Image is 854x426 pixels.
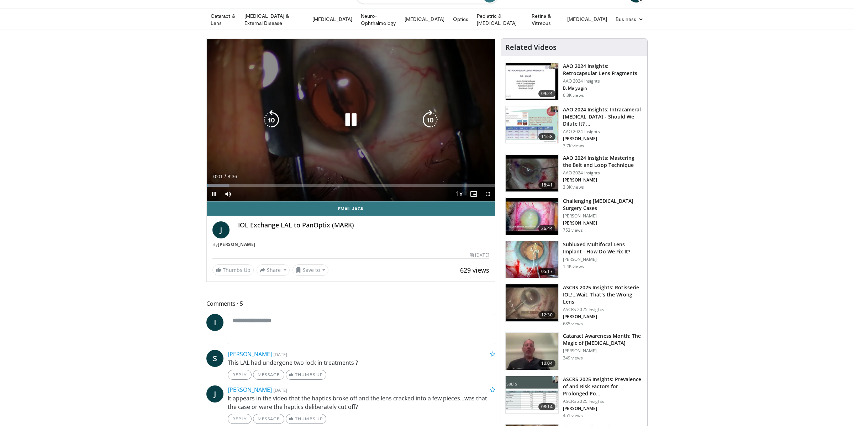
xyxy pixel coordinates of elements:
a: Reply [228,370,252,380]
img: 3fc25be6-574f-41c0-96b9-b0d00904b018.150x105_q85_crop-smart_upscale.jpg [506,241,558,278]
a: Reply [228,414,252,424]
a: Pediatric & [MEDICAL_DATA] [473,12,527,27]
p: ASCRS 2025 Insights [563,307,643,312]
img: 22a3a3a3-03de-4b31-bd81-a17540334f4a.150x105_q85_crop-smart_upscale.jpg [506,155,558,192]
img: 05a6f048-9eed-46a7-93e1-844e43fc910c.150x105_q85_crop-smart_upscale.jpg [506,198,558,235]
span: 0:01 [213,174,223,179]
p: [PERSON_NAME] [563,314,643,320]
h3: Challenging [MEDICAL_DATA] Surgery Cases [563,198,643,212]
p: [PERSON_NAME] [563,213,643,219]
a: 26:44 Challenging [MEDICAL_DATA] Surgery Cases [PERSON_NAME] [PERSON_NAME] 753 views [505,198,643,235]
button: Pause [207,187,221,201]
a: Retina & Vitreous [527,12,563,27]
p: ASCRS 2025 Insights [563,399,643,404]
a: J [206,385,223,403]
a: 05:17 Subluxed Multifocal Lens Implant - How Do We Fix It? [PERSON_NAME] 1.4K views [505,241,643,279]
a: 08:14 ASCRS 2025 Insights: Prevalence of and Risk Factors for Prolonged Po… ASCRS 2025 Insights [... [505,376,643,419]
h3: Cataract Awareness Month: The Magic of [MEDICAL_DATA] [563,332,643,347]
p: 451 views [563,413,583,419]
p: 753 views [563,227,583,233]
a: [PERSON_NAME] [228,386,272,394]
span: 26:44 [538,225,555,232]
a: 11:58 AAO 2024 Insights: Intracameral [MEDICAL_DATA] - Should We Dilute It? … AAO 2024 Insights [... [505,106,643,149]
img: 01f52a5c-6a53-4eb2-8a1d-dad0d168ea80.150x105_q85_crop-smart_upscale.jpg [506,63,558,100]
button: Mute [221,187,235,201]
p: 3.7K views [563,143,584,149]
span: 12:30 [538,311,555,319]
a: 10:04 Cataract Awareness Month: The Magic of [MEDICAL_DATA] [PERSON_NAME] 349 views [505,332,643,370]
h4: IOL Exchange LAL to PanOptix (MARK) [238,221,489,229]
a: Cataract & Lens [206,12,240,27]
p: AAO 2024 Insights [563,129,643,135]
a: Thumbs Up [286,414,326,424]
a: 12:30 ASCRS 2025 Insights: Rotisserie IOL!…Wait, That’s the Wrong Lens ASCRS 2025 Insights [PERSO... [505,284,643,327]
p: [PERSON_NAME] [563,348,643,354]
a: Optics [449,12,473,26]
h3: Subluxed Multifocal Lens Implant - How Do We Fix It? [563,241,643,255]
div: By [212,241,489,248]
a: Message [253,370,284,380]
p: [PERSON_NAME] [563,220,643,226]
video-js: Video Player [207,39,495,201]
a: Neuro-Ophthalmology [357,12,400,27]
p: It appears in the video that the haptics broke off and the lens cracked into a few pieces...was t... [228,394,495,411]
a: Message [253,414,284,424]
p: 6.3K views [563,93,584,98]
a: J [212,221,230,238]
img: de733f49-b136-4bdc-9e00-4021288efeb7.150x105_q85_crop-smart_upscale.jpg [506,106,558,143]
p: B. Malyugin [563,85,643,91]
button: Share [257,264,290,276]
p: [PERSON_NAME] [563,136,643,142]
h3: AAO 2024 Insights: Retrocapsular Lens Fragments [563,63,643,77]
a: [PERSON_NAME] [228,350,272,358]
img: 5ae980af-743c-4d96-b653-dad8d2e81d53.150x105_q85_crop-smart_upscale.jpg [506,284,558,321]
a: Business [611,12,648,26]
p: 3.3K views [563,184,584,190]
h3: AAO 2024 Insights: Intracameral [MEDICAL_DATA] - Should We Dilute It? … [563,106,643,127]
span: 08:14 [538,403,555,410]
h3: AAO 2024 Insights: Mastering the Belt and Loop Technique [563,154,643,169]
button: Fullscreen [481,187,495,201]
small: [DATE] [273,351,287,358]
a: I [206,314,223,331]
p: 685 views [563,321,583,327]
p: AAO 2024 Insights [563,170,643,176]
p: This LAL had undergone two lock in treatments ? [228,358,495,367]
h4: Related Videos [505,43,557,52]
button: Save to [292,264,329,276]
p: 1.4K views [563,264,584,269]
button: Enable picture-in-picture mode [466,187,481,201]
span: 05:17 [538,268,555,275]
p: [PERSON_NAME] [563,257,643,262]
a: Thumbs Up [286,370,326,380]
span: 09:24 [538,90,555,97]
div: [DATE] [470,252,489,258]
a: [MEDICAL_DATA] [400,12,449,26]
a: 09:24 AAO 2024 Insights: Retrocapsular Lens Fragments AAO 2024 Insights B. Malyugin 6.3K views [505,63,643,100]
img: a6938446-a60f-4b13-a455-f40e60d59bd3.150x105_q85_crop-smart_upscale.jpg [506,333,558,370]
h3: ASCRS 2025 Insights: Rotisserie IOL!…Wait, That’s the Wrong Lens [563,284,643,305]
h3: ASCRS 2025 Insights: Prevalence of and Risk Factors for Prolonged Po… [563,376,643,397]
a: Email Jack [207,201,495,216]
span: 629 views [460,266,489,274]
div: Progress Bar [207,184,495,187]
a: [MEDICAL_DATA] [308,12,357,26]
span: 11:58 [538,133,555,140]
span: Comments 5 [206,299,495,308]
a: 18:41 AAO 2024 Insights: Mastering the Belt and Loop Technique AAO 2024 Insights [PERSON_NAME] 3.... [505,154,643,192]
p: [PERSON_NAME] [563,406,643,411]
a: S [206,350,223,367]
span: / [225,174,226,179]
a: [MEDICAL_DATA] & External Disease [240,12,308,27]
span: 18:41 [538,182,555,189]
small: [DATE] [273,387,287,393]
img: d661252d-5e2b-443c-881f-9256f2a4ede9.150x105_q85_crop-smart_upscale.jpg [506,376,558,413]
p: 349 views [563,355,583,361]
p: [PERSON_NAME] [563,177,643,183]
a: Thumbs Up [212,264,254,275]
a: [MEDICAL_DATA] [563,12,611,26]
